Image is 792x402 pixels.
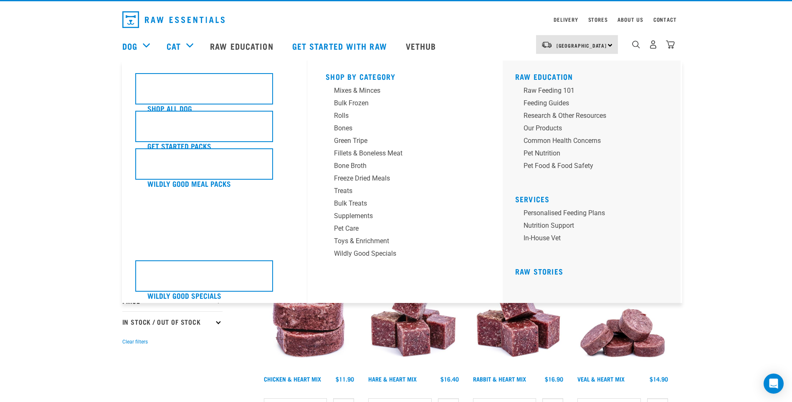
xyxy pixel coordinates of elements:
[524,98,654,108] div: Feeding Guides
[334,224,464,234] div: Pet Care
[334,236,464,246] div: Toys & Enrichment
[515,195,674,201] h5: Services
[336,376,354,382] div: $11.90
[334,136,464,146] div: Green Tripe
[764,374,784,394] div: Open Intercom Messenger
[116,8,677,31] nav: dropdown navigation
[515,233,674,246] a: In-house vet
[122,11,225,28] img: Raw Essentials Logo
[524,111,654,121] div: Research & Other Resources
[334,111,464,121] div: Rolls
[147,290,221,301] h5: Wildly Good Specials
[524,148,654,158] div: Pet Nutrition
[334,123,464,133] div: Bones
[515,208,674,221] a: Personalised Feeding Plans
[334,98,464,108] div: Bulk Frozen
[515,74,573,79] a: Raw Education
[122,311,223,332] p: In Stock / Out Of Stock
[147,178,231,189] h5: Wildly Good Meal Packs
[557,44,607,47] span: [GEOGRAPHIC_DATA]
[334,211,464,221] div: Supplements
[334,249,464,259] div: Wildly Good Specials
[366,277,461,372] img: Pile Of Cubed Hare Heart For Pets
[326,86,484,98] a: Mixes & Minces
[326,136,484,148] a: Green Tripe
[577,377,625,380] a: Veal & Heart Mix
[515,269,563,273] a: Raw Stories
[524,161,654,171] div: Pet Food & Food Safety
[326,249,484,261] a: Wildly Good Specials
[524,123,654,133] div: Our Products
[326,98,484,111] a: Bulk Frozen
[515,148,674,161] a: Pet Nutrition
[167,40,181,52] a: Cat
[326,186,484,198] a: Treats
[264,377,321,380] a: Chicken & Heart Mix
[515,161,674,173] a: Pet Food & Food Safety
[326,236,484,249] a: Toys & Enrichment
[515,221,674,233] a: Nutrition Support
[326,123,484,136] a: Bones
[541,41,552,48] img: van-moving.png
[334,186,464,196] div: Treats
[368,377,417,380] a: Hare & Heart Mix
[326,224,484,236] a: Pet Care
[471,277,566,372] img: 1087 Rabbit Heart Cubes 01
[135,148,294,186] a: Wildly Good Meal Packs
[524,136,654,146] div: Common Health Concerns
[326,211,484,224] a: Supplements
[649,40,658,49] img: user.png
[397,29,447,63] a: Vethub
[147,103,192,114] h5: Shop All Dog
[122,338,148,346] button: Clear filters
[326,198,484,211] a: Bulk Treats
[515,136,674,148] a: Common Health Concerns
[524,86,654,96] div: Raw Feeding 101
[440,376,459,382] div: $16.40
[326,161,484,173] a: Bone Broth
[147,140,211,151] h5: Get Started Packs
[617,18,643,21] a: About Us
[515,86,674,98] a: Raw Feeding 101
[650,376,668,382] div: $14.90
[262,277,357,372] img: Chicken and Heart Medallions
[135,73,294,111] a: Shop All Dog
[515,123,674,136] a: Our Products
[202,29,283,63] a: Raw Education
[588,18,608,21] a: Stores
[575,277,670,372] img: 1152 Veal Heart Medallions 01
[135,111,294,148] a: Get Started Packs
[632,41,640,48] img: home-icon-1@2x.png
[284,29,397,63] a: Get started with Raw
[334,198,464,209] div: Bulk Treats
[334,148,464,158] div: Fillets & Boneless Meat
[326,72,484,79] h5: Shop By Category
[135,260,294,298] a: Wildly Good Specials
[653,18,677,21] a: Contact
[515,111,674,123] a: Research & Other Resources
[334,173,464,183] div: Freeze Dried Meals
[515,98,674,111] a: Feeding Guides
[554,18,578,21] a: Delivery
[326,111,484,123] a: Rolls
[326,173,484,186] a: Freeze Dried Meals
[666,40,675,49] img: home-icon@2x.png
[545,376,563,382] div: $16.90
[326,148,484,161] a: Fillets & Boneless Meat
[473,377,526,380] a: Rabbit & Heart Mix
[122,40,137,52] a: Dog
[334,86,464,96] div: Mixes & Minces
[334,161,464,171] div: Bone Broth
